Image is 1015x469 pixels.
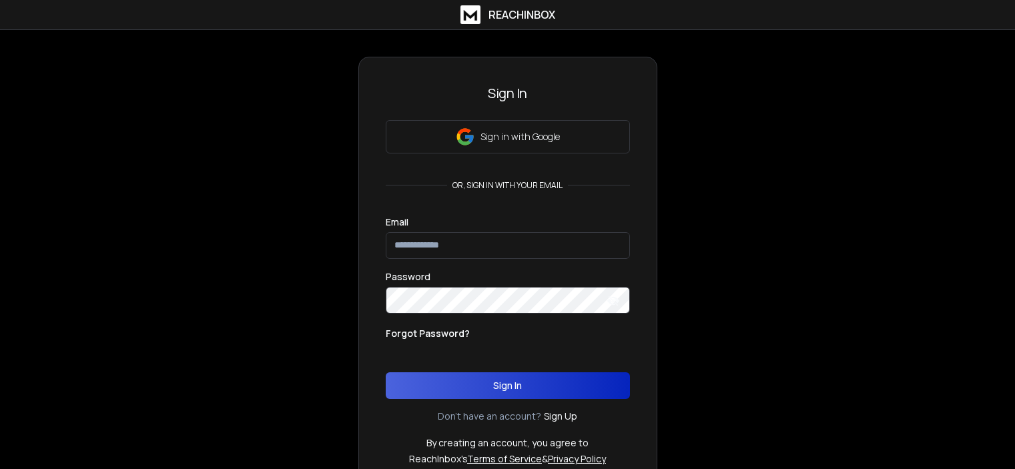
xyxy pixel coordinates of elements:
p: Sign in with Google [480,130,560,143]
h1: ReachInbox [488,7,555,23]
a: Privacy Policy [548,452,606,465]
label: Email [386,217,408,227]
a: ReachInbox [460,5,555,24]
label: Password [386,272,430,282]
p: Forgot Password? [386,327,470,340]
p: ReachInbox's & [409,452,606,466]
h3: Sign In [386,84,630,103]
img: logo [460,5,480,24]
p: or, sign in with your email [447,180,568,191]
a: Terms of Service [467,452,542,465]
button: Sign in with Google [386,120,630,153]
p: Don't have an account? [438,410,541,423]
p: By creating an account, you agree to [426,436,589,450]
button: Sign In [386,372,630,399]
a: Sign Up [544,410,577,423]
